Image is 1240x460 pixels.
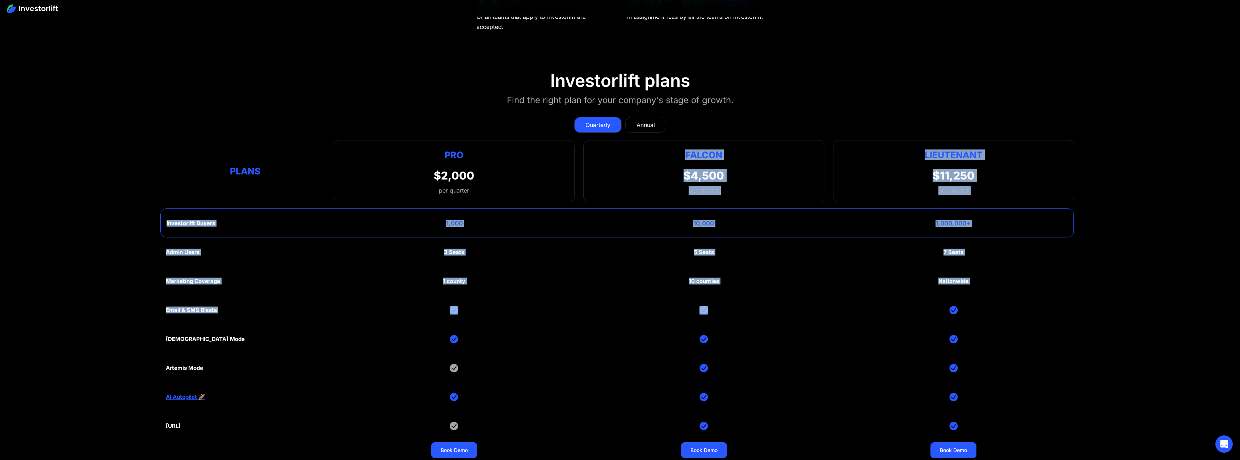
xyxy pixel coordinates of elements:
div: Investorlift plans [550,70,690,91]
div: 5 Seats [694,249,714,256]
div: Annual [636,121,655,129]
div: Investorlift Buyers [167,220,215,227]
div: 1,000 [446,220,463,227]
div: per quarter [689,186,719,195]
div: Nationwide [938,278,968,284]
div: Artemis Mode [166,365,203,371]
a: Book Demo [431,442,477,458]
div: In assignment fees by all the teams on Investorlift. [627,12,763,22]
div: Find the right plan for your company's stage of growth. [507,94,734,107]
div: Of all teams that apply to Investorlift are accepted. [476,12,614,32]
div: Open Intercom Messenger [1215,435,1233,453]
strong: Lieutenant [925,149,983,160]
div: $11,250 [933,169,975,182]
div: $2,000 [434,169,474,182]
div: Falcon [685,148,722,162]
div: 10 counties [689,278,719,284]
a: Book Demo [681,442,727,458]
div: 1,000,000+ [936,220,971,227]
div: per quarter [434,186,474,195]
div: 1 county [443,278,465,284]
div: Admin Users [166,249,199,256]
div: Marketing Coverage [166,278,220,284]
div: Email & SMS Blasts [166,307,217,313]
div: Pro [434,148,474,162]
a: AI Autopilot 🚀 [166,394,205,400]
div: Plans [166,164,325,178]
div: per quarter [938,186,969,195]
div: [URL] [166,423,181,429]
div: Quarterly [585,121,610,129]
div: [DEMOGRAPHIC_DATA] Mode [166,336,245,342]
div: $4,500 [684,169,724,182]
div: 10,000 [693,220,714,227]
div: 7 Seats [943,249,963,256]
div: 3 Seats [444,249,464,256]
a: Book Demo [930,442,976,458]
